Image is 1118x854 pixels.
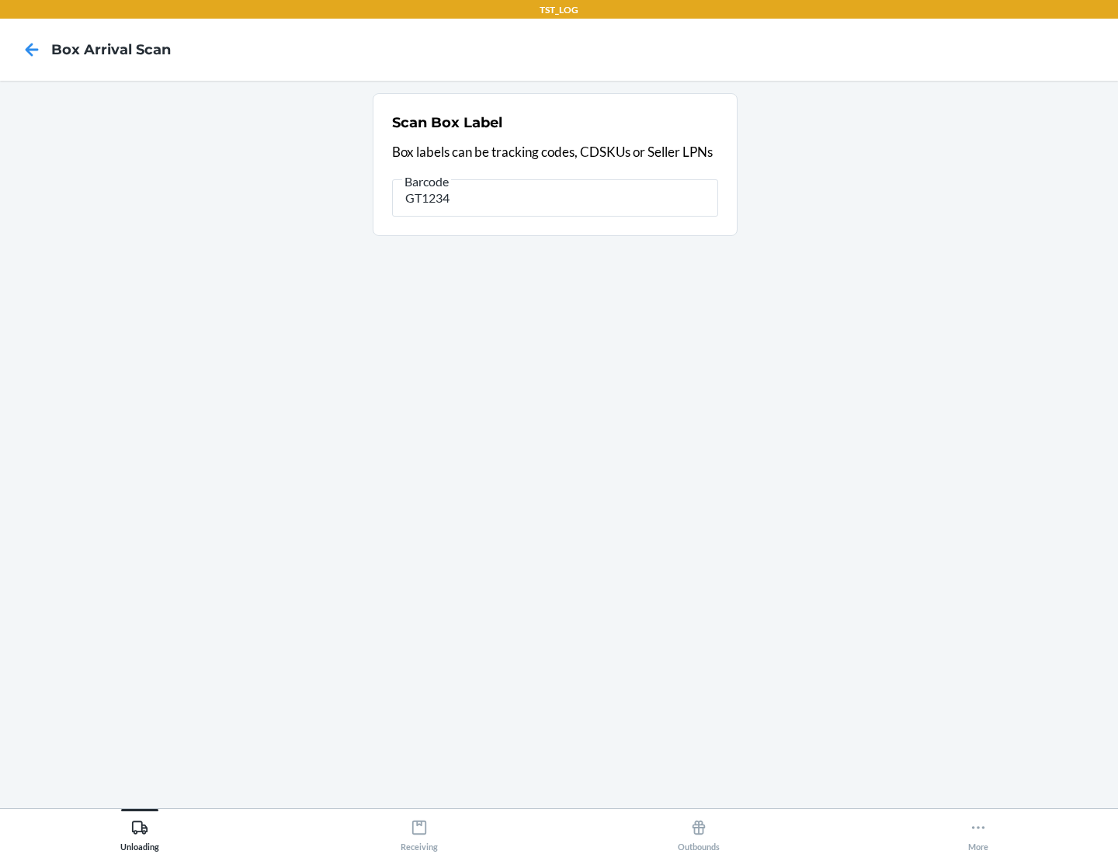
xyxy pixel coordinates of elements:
[392,113,502,133] h2: Scan Box Label
[392,142,718,162] p: Box labels can be tracking codes, CDSKUs or Seller LPNs
[392,179,718,217] input: Barcode
[540,3,578,17] p: TST_LOG
[559,809,838,852] button: Outbounds
[402,174,451,189] span: Barcode
[120,813,159,852] div: Unloading
[279,809,559,852] button: Receiving
[678,813,720,852] div: Outbounds
[838,809,1118,852] button: More
[401,813,438,852] div: Receiving
[51,40,171,60] h4: Box Arrival Scan
[968,813,988,852] div: More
